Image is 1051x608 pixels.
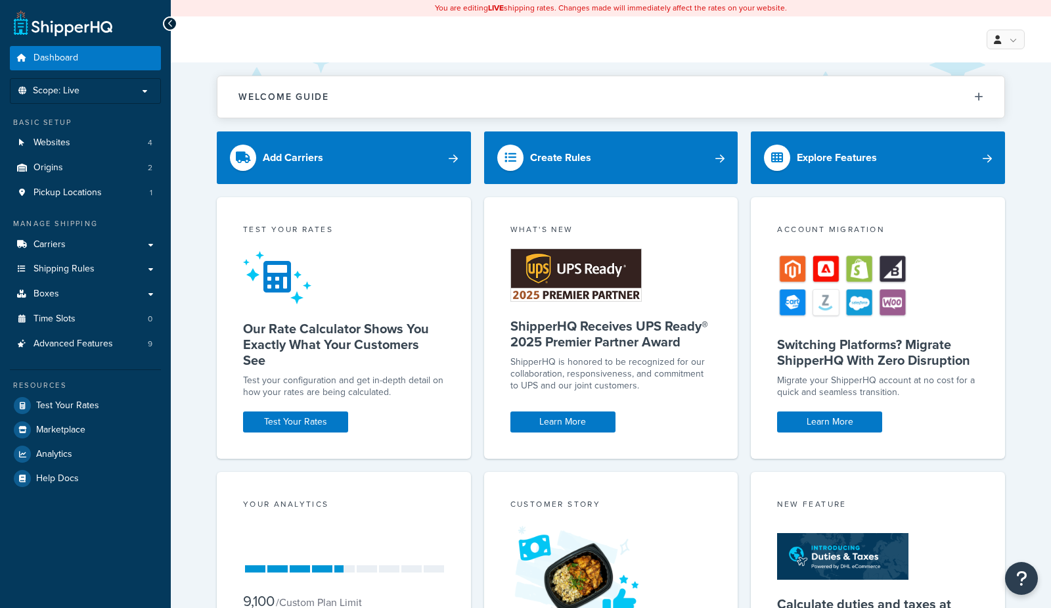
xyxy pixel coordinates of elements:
[34,162,63,174] span: Origins
[797,149,877,167] div: Explore Features
[148,339,152,350] span: 9
[10,332,161,356] li: Advanced Features
[510,318,712,350] h5: ShipperHQ Receives UPS Ready® 2025 Premier Partner Award
[34,137,70,149] span: Websites
[10,442,161,466] a: Analytics
[243,321,445,368] h5: Our Rate Calculator Shows You Exactly What Your Customers See
[10,467,161,490] a: Help Docs
[488,2,504,14] b: LIVE
[751,131,1005,184] a: Explore Features
[148,314,152,325] span: 0
[34,314,76,325] span: Time Slots
[36,473,79,484] span: Help Docs
[10,233,161,257] a: Carriers
[530,149,591,167] div: Create Rules
[510,498,712,513] div: Customer Story
[777,223,979,239] div: Account Migration
[10,380,161,391] div: Resources
[243,411,348,433] a: Test Your Rates
[510,411,615,433] a: Learn More
[10,307,161,331] a: Time Slots0
[10,307,161,331] li: Time Slots
[1005,562,1038,595] button: Open Resource Center
[36,449,72,460] span: Analytics
[484,131,738,184] a: Create Rules
[10,394,161,417] a: Test Your Rates
[33,85,79,97] span: Scope: Live
[243,375,445,398] div: Test your configuration and get in-depth detail on how your rates are being calculated.
[777,498,979,513] div: New Feature
[217,76,1004,118] button: Welcome Guide
[238,92,329,102] h2: Welcome Guide
[34,53,78,64] span: Dashboard
[243,223,445,239] div: Test your rates
[243,498,445,513] div: Your Analytics
[36,400,99,411] span: Test Your Rates
[510,223,712,239] div: What's New
[34,187,102,199] span: Pickup Locations
[10,131,161,155] a: Websites4
[10,46,161,70] a: Dashboard
[10,332,161,356] a: Advanced Features9
[150,187,152,199] span: 1
[10,117,161,128] div: Basic Setup
[148,137,152,149] span: 4
[10,418,161,442] a: Marketplace
[10,218,161,229] div: Manage Shipping
[10,156,161,180] li: Origins
[777,337,979,368] h5: Switching Platforms? Migrate ShipperHQ With Zero Disruption
[510,356,712,392] p: ShipperHQ is honored to be recognized for our collaboration, responsiveness, and commitment to UP...
[34,264,95,275] span: Shipping Rules
[10,131,161,155] li: Websites
[34,339,113,350] span: Advanced Features
[10,257,161,281] a: Shipping Rules
[10,156,161,180] a: Origins2
[217,131,471,184] a: Add Carriers
[10,181,161,205] a: Pickup Locations1
[36,425,85,436] span: Marketplace
[777,411,882,433] a: Learn More
[10,181,161,205] li: Pickup Locations
[263,149,323,167] div: Add Carriers
[10,282,161,306] a: Boxes
[148,162,152,174] span: 2
[34,289,59,300] span: Boxes
[34,239,66,250] span: Carriers
[777,375,979,398] div: Migrate your ShipperHQ account at no cost for a quick and seamless transition.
